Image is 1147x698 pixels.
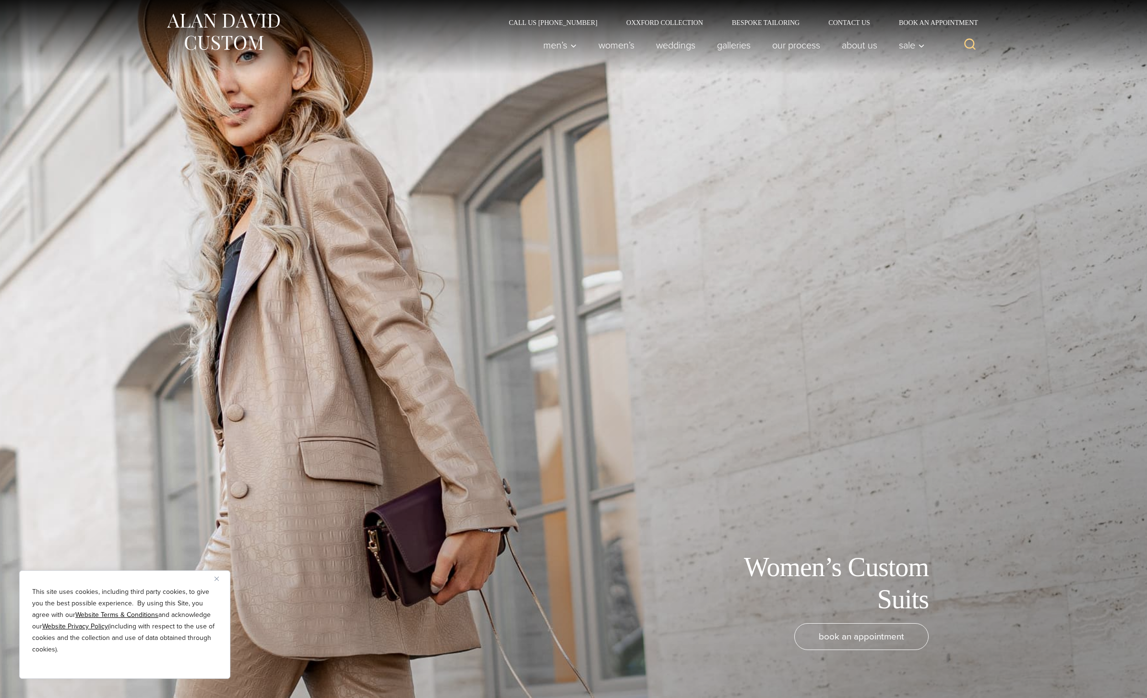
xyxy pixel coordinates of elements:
[32,586,217,655] p: This site uses cookies, including third party cookies, to give you the best possible experience. ...
[713,551,929,615] h1: Women’s Custom Suits
[645,35,706,55] a: weddings
[588,35,645,55] a: Women’s
[494,19,981,26] nav: Secondary Navigation
[958,34,981,57] button: View Search Form
[819,629,904,643] span: book an appointment
[494,19,612,26] a: Call Us [PHONE_NUMBER]
[814,19,884,26] a: Contact Us
[884,19,981,26] a: Book an Appointment
[215,577,219,581] img: Close
[543,40,577,50] span: Men’s
[706,35,762,55] a: Galleries
[831,35,888,55] a: About Us
[899,40,925,50] span: Sale
[533,35,930,55] nav: Primary Navigation
[75,610,158,620] a: Website Terms & Conditions
[215,573,226,584] button: Close
[42,621,108,631] a: Website Privacy Policy
[612,19,717,26] a: Oxxford Collection
[717,19,814,26] a: Bespoke Tailoring
[166,11,281,53] img: Alan David Custom
[794,623,929,650] a: book an appointment
[762,35,831,55] a: Our Process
